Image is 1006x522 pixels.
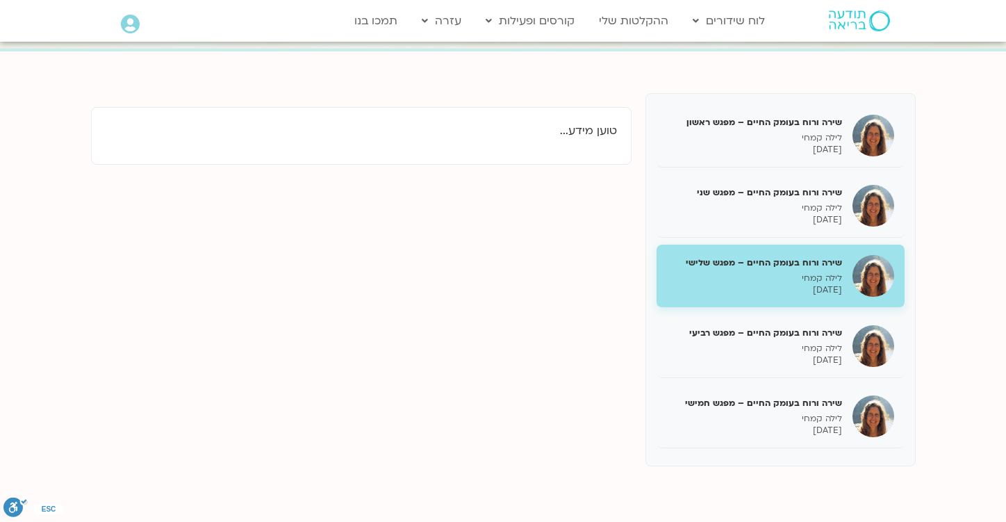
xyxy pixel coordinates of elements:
[667,116,842,129] h5: שירה ורוח בעומק החיים – מפגש ראשון
[852,325,894,367] img: שירה ורוח בעומק החיים – מפגש רביעי
[667,354,842,366] p: [DATE]
[479,8,582,34] a: קורסים ופעילות
[852,115,894,156] img: שירה ורוח בעומק החיים – מפגש ראשון
[852,255,894,297] img: שירה ורוח בעומק החיים – מפגש שלישי
[667,202,842,214] p: לילה קמחי
[667,413,842,425] p: לילה קמחי
[667,343,842,354] p: לילה קמחי
[667,144,842,156] p: [DATE]
[667,132,842,144] p: לילה קמחי
[592,8,675,34] a: ההקלטות שלי
[667,425,842,437] p: [DATE]
[106,122,617,140] p: טוען מידע...
[667,397,842,409] h5: שירה ורוח בעומק החיים – מפגש חמישי
[667,214,842,226] p: [DATE]
[852,395,894,437] img: שירה ורוח בעומק החיים – מפגש חמישי
[852,185,894,227] img: שירה ורוח בעומק החיים – מפגש שני
[347,8,404,34] a: תמכו בנו
[667,256,842,269] h5: שירה ורוח בעומק החיים – מפגש שלישי
[686,8,772,34] a: לוח שידורים
[415,8,468,34] a: עזרה
[667,186,842,199] h5: שירה ורוח בעומק החיים – מפגש שני
[829,10,890,31] img: תודעה בריאה
[667,284,842,296] p: [DATE]
[667,327,842,339] h5: שירה ורוח בעומק החיים – מפגש רביעי
[667,272,842,284] p: לילה קמחי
